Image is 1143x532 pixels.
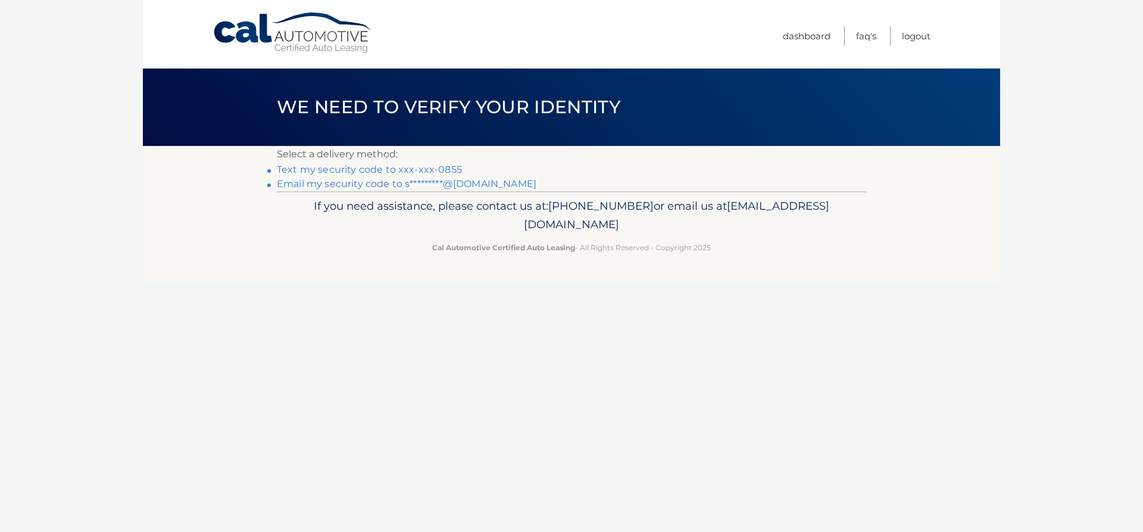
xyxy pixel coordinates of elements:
p: If you need assistance, please contact us at: or email us at [285,197,858,235]
a: Email my security code to s*********@[DOMAIN_NAME] [277,178,536,189]
a: Logout [902,26,930,46]
strong: Cal Automotive Certified Auto Leasing [432,243,575,252]
p: Select a delivery method: [277,146,866,163]
a: Dashboard [783,26,830,46]
p: - All Rights Reserved - Copyright 2025 [285,241,858,254]
span: [PHONE_NUMBER] [548,199,654,213]
span: We need to verify your identity [277,96,620,118]
a: FAQ's [856,26,876,46]
a: Text my security code to xxx-xxx-0855 [277,164,462,175]
a: Cal Automotive [213,12,373,54]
